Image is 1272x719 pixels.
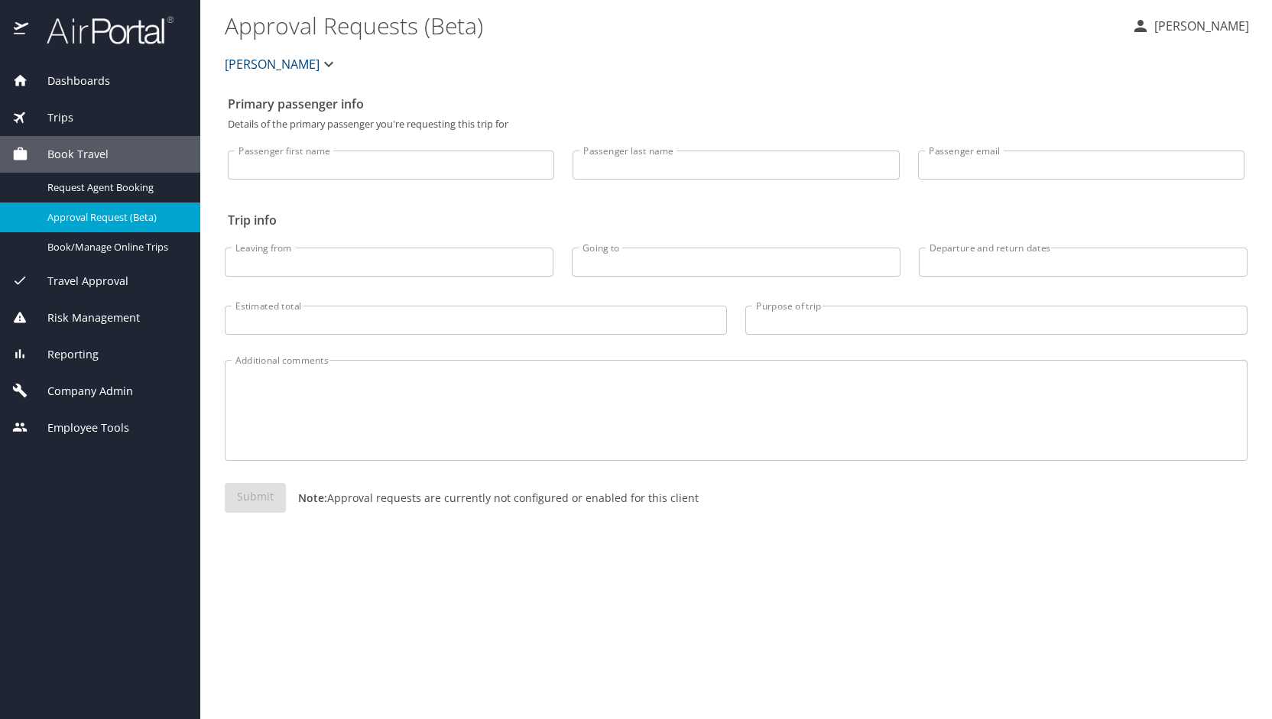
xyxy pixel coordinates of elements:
span: Book/Manage Online Trips [47,240,182,254]
span: Employee Tools [28,419,129,436]
p: [PERSON_NAME] [1150,17,1249,35]
img: airportal-logo.png [30,15,174,45]
span: Trips [28,109,73,126]
p: Details of the primary passenger you're requesting this trip for [228,119,1244,129]
span: Dashboards [28,73,110,89]
h2: Trip info [228,208,1244,232]
button: [PERSON_NAME] [1125,12,1255,40]
span: Company Admin [28,383,133,400]
span: Risk Management [28,309,140,326]
h2: Primary passenger info [228,92,1244,116]
h1: Approval Requests (Beta) [225,2,1119,49]
span: Approval Request (Beta) [47,210,182,225]
span: Travel Approval [28,273,128,290]
span: Book Travel [28,146,109,163]
strong: Note: [298,491,327,505]
span: [PERSON_NAME] [225,53,320,75]
span: Request Agent Booking [47,180,182,195]
button: [PERSON_NAME] [219,49,344,79]
img: icon-airportal.png [14,15,30,45]
p: Approval requests are currently not configured or enabled for this client [286,490,699,506]
span: Reporting [28,346,99,363]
